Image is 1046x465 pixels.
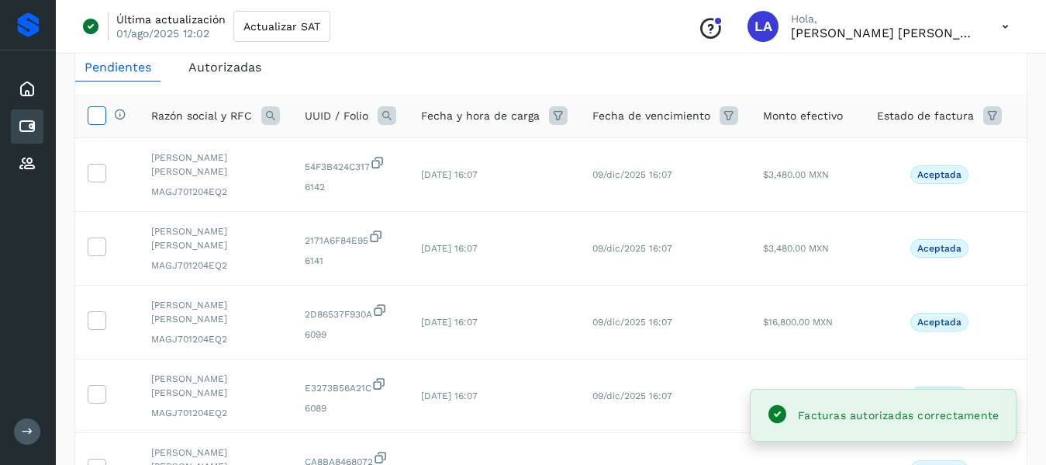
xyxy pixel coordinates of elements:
[85,60,151,75] span: Pendientes
[151,298,280,326] span: [PERSON_NAME] [PERSON_NAME]
[305,180,396,194] span: 6142
[305,229,396,248] span: 2171A6F84E95
[798,409,999,422] span: Facturas autorizadas correctamente
[116,26,209,40] p: 01/ago/2025 12:02
[305,303,396,321] span: 2D86537F930A
[421,169,478,180] span: [DATE] 16:07
[11,147,43,181] div: Proveedores
[116,12,226,26] p: Última actualización
[763,108,843,124] span: Monto efectivo
[151,332,280,346] span: MAGJ701204EQ2
[305,328,396,342] span: 6099
[421,317,478,328] span: [DATE] 16:07
[305,155,396,174] span: 54F3B424C317
[592,317,672,328] span: 09/dic/2025 16:07
[592,108,710,124] span: Fecha de vencimiento
[151,224,280,252] span: [PERSON_NAME] [PERSON_NAME]
[151,108,252,124] span: Razón social y RFC
[11,72,43,106] div: Inicio
[763,317,833,328] span: $16,800.00 MXN
[151,406,280,420] span: MAGJ701204EQ2
[877,108,974,124] span: Estado de factura
[763,169,829,180] span: $3,480.00 MXN
[791,26,977,40] p: Luis Alfonso García Lugo
[763,243,829,254] span: $3,480.00 MXN
[592,169,672,180] span: 09/dic/2025 16:07
[233,11,330,42] button: Actualizar SAT
[917,317,961,328] p: Aceptada
[151,151,280,179] span: [PERSON_NAME] [PERSON_NAME]
[305,108,368,124] span: UUID / Folio
[11,109,43,144] div: Cuentas por pagar
[791,12,977,26] p: Hola,
[917,243,961,254] p: Aceptada
[188,60,261,75] span: Autorizadas
[305,401,396,415] span: 6089
[243,21,320,32] span: Actualizar SAT
[592,390,672,401] span: 09/dic/2025 16:07
[421,108,540,124] span: Fecha y hora de carga
[305,377,396,395] span: E3273B56A21C
[421,243,478,254] span: [DATE] 16:07
[151,372,280,400] span: [PERSON_NAME] [PERSON_NAME]
[421,390,478,401] span: [DATE] 16:07
[151,259,280,272] span: MAGJ701204EQ2
[305,254,396,268] span: 6141
[592,243,672,254] span: 09/dic/2025 16:07
[151,185,280,199] span: MAGJ701204EQ2
[917,169,961,180] p: Aceptada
